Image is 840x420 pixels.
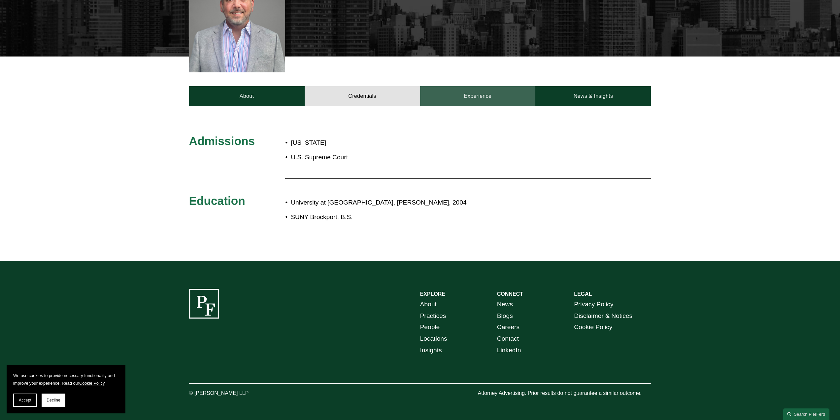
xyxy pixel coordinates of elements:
[291,197,593,209] p: University at [GEOGRAPHIC_DATA], [PERSON_NAME], 2004
[420,345,442,356] a: Insights
[79,381,105,386] a: Cookie Policy
[291,211,593,223] p: SUNY Brockport, B.S.
[574,299,613,310] a: Privacy Policy
[497,333,519,345] a: Contact
[189,389,286,398] p: © [PERSON_NAME] LLP
[13,394,37,407] button: Accept
[420,322,440,333] a: People
[535,86,651,106] a: News & Insights
[420,291,445,297] strong: EXPLORE
[497,322,520,333] a: Careers
[47,398,60,402] span: Decline
[291,152,458,163] p: U.S. Supreme Court
[13,372,119,387] p: We use cookies to provide necessary functionality and improve your experience. Read our .
[783,408,829,420] a: Search this site
[19,398,31,402] span: Accept
[497,310,513,322] a: Blogs
[305,86,420,106] a: Credentials
[420,333,447,345] a: Locations
[291,137,458,149] p: [US_STATE]
[574,322,612,333] a: Cookie Policy
[478,389,651,398] p: Attorney Advertising. Prior results do not guarantee a similar outcome.
[420,86,536,106] a: Experience
[420,310,446,322] a: Practices
[574,310,632,322] a: Disclaimer & Notices
[574,291,592,297] strong: LEGAL
[189,86,305,106] a: About
[497,299,513,310] a: News
[42,394,65,407] button: Decline
[497,291,523,297] strong: CONNECT
[189,194,245,207] span: Education
[7,365,125,413] section: Cookie banner
[420,299,437,310] a: About
[189,134,255,147] span: Admissions
[497,345,521,356] a: LinkedIn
